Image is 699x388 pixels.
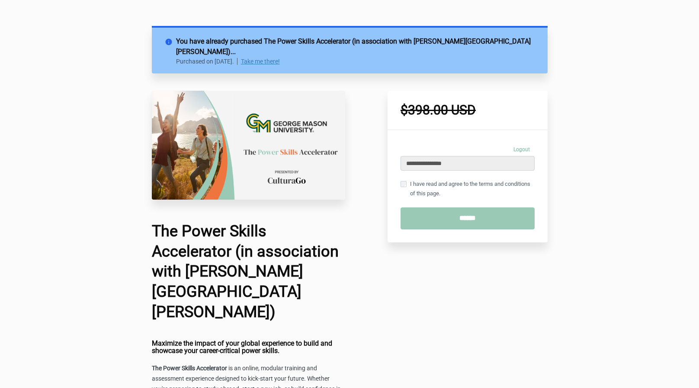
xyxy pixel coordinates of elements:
img: a3e68b-4460-fe2-a77a-207fc7264441_University_Check_Out_Page_17_.png [152,91,346,200]
p: Purchased on [DATE]. [176,58,238,65]
h1: The Power Skills Accelerator (in association with [PERSON_NAME][GEOGRAPHIC_DATA][PERSON_NAME]) [152,221,346,322]
input: I have read and agree to the terms and conditions of this page. [401,181,407,187]
a: Take me there! [241,58,280,65]
i: info [165,36,176,44]
label: I have read and agree to the terms and conditions of this page. [401,179,535,198]
h1: $398.00 USD [401,104,535,117]
a: Logout [509,143,535,156]
h2: You have already purchased The Power Skills Accelerator (in association with [PERSON_NAME][GEOGRA... [176,36,535,57]
strong: The Power Skills Accelerator [152,365,227,372]
h4: Maximize the impact of your global experience to build and showcase your career-critical power sk... [152,340,346,355]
